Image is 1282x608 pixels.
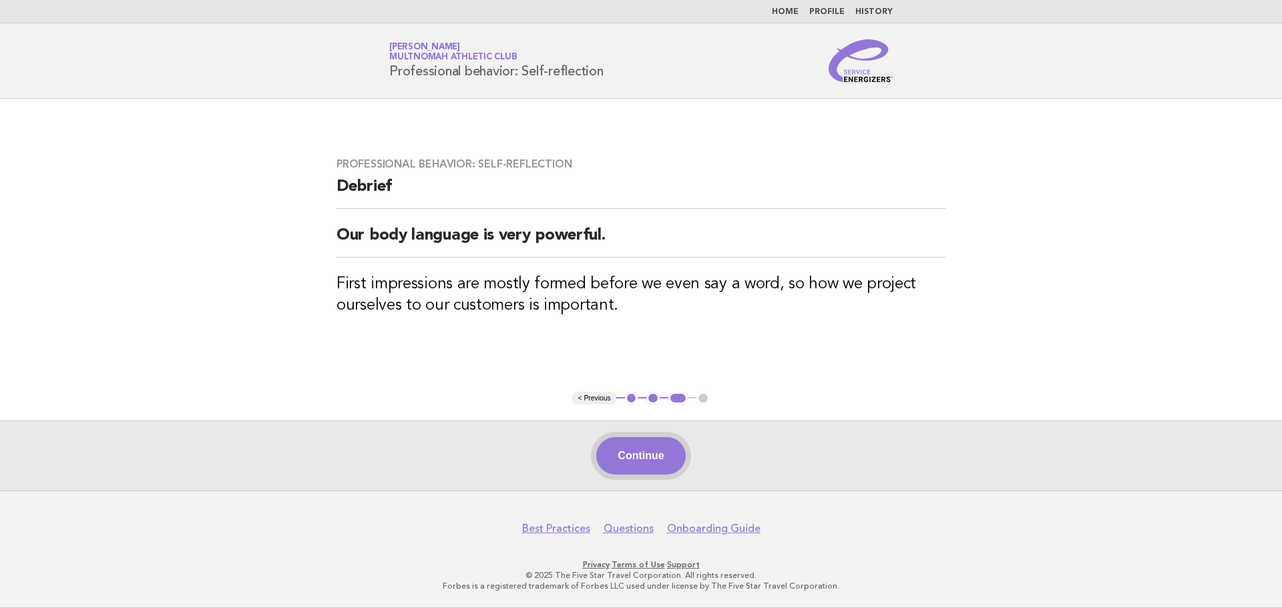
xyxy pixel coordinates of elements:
p: © 2025 The Five Star Travel Corporation. All rights reserved. [232,570,1050,581]
h3: Professional behavior: Self-reflection [337,158,945,171]
span: Multnomah Athletic Club [389,53,517,62]
a: History [855,8,893,16]
a: Terms of Use [612,560,665,569]
h1: Professional behavior: Self-reflection [389,43,604,78]
a: [PERSON_NAME]Multnomah Athletic Club [389,43,517,61]
a: Best Practices [522,522,590,535]
a: Profile [809,8,845,16]
p: · · [232,559,1050,570]
button: Continue [596,437,685,475]
a: Privacy [583,560,610,569]
h2: Debrief [337,176,945,209]
a: Onboarding Guide [667,522,761,535]
a: Support [667,560,700,569]
button: 1 [625,392,638,405]
h2: Our body language is very powerful. [337,225,945,258]
button: < Previous [572,392,616,405]
button: 2 [646,392,660,405]
h3: First impressions are mostly formed before we even say a word, so how we project ourselves to our... [337,274,945,316]
button: 3 [668,392,688,405]
img: Service Energizers [829,39,893,82]
p: Forbes is a registered trademark of Forbes LLC used under license by The Five Star Travel Corpora... [232,581,1050,591]
a: Home [772,8,799,16]
a: Questions [604,522,654,535]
